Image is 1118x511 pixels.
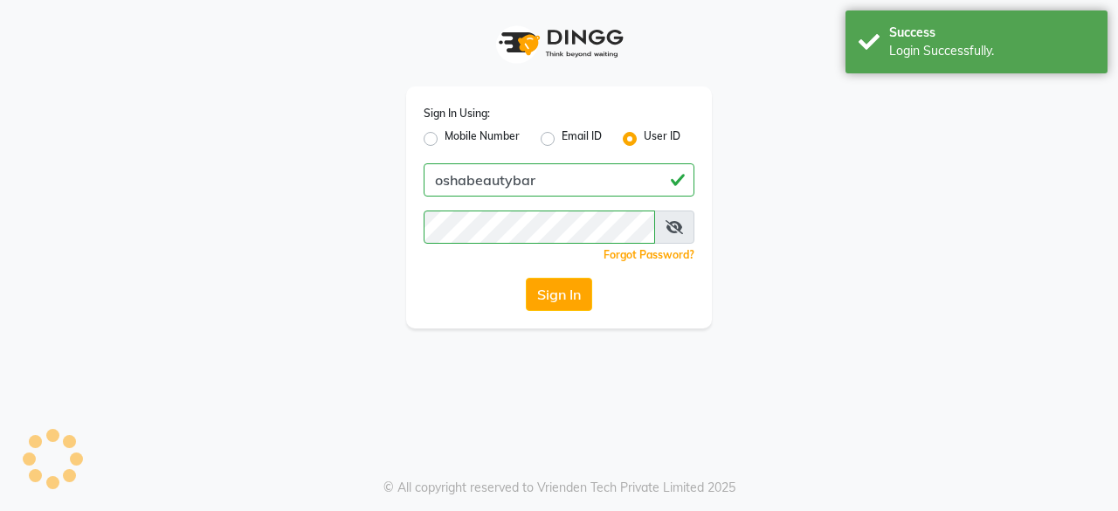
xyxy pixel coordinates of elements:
[445,128,520,149] label: Mobile Number
[489,17,629,69] img: logo1.svg
[562,128,602,149] label: Email ID
[526,278,592,311] button: Sign In
[889,42,1094,60] div: Login Successfully.
[424,106,490,121] label: Sign In Using:
[889,24,1094,42] div: Success
[424,163,694,197] input: Username
[424,211,655,244] input: Username
[644,128,680,149] label: User ID
[604,248,694,261] a: Forgot Password?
